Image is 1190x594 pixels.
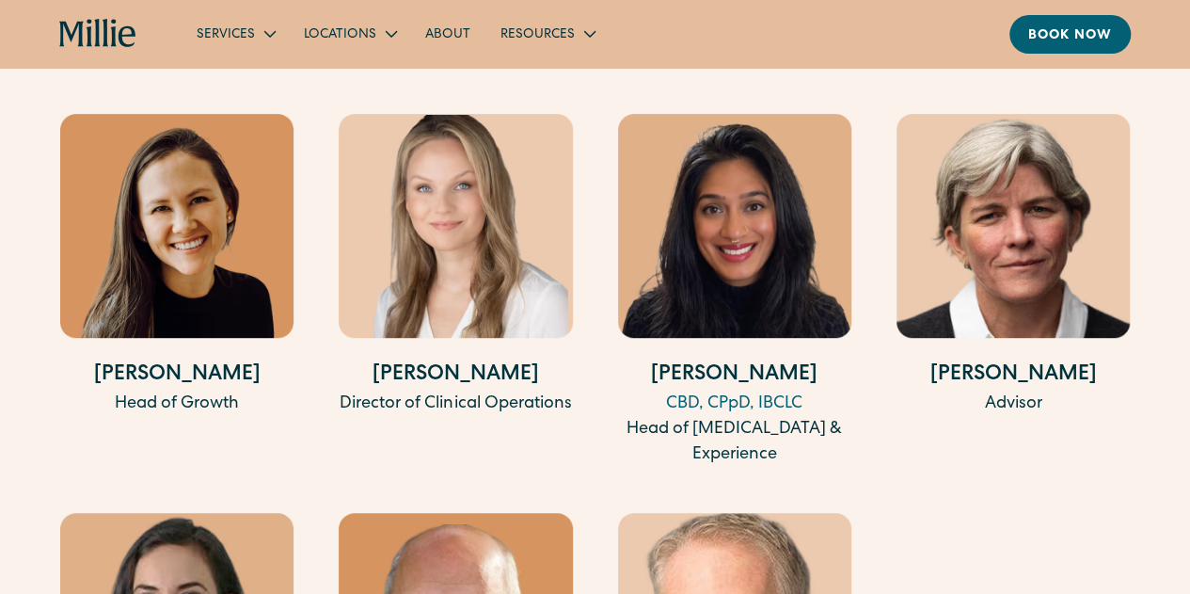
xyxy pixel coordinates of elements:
div: Advisor [896,392,1130,417]
a: About [410,18,485,49]
h4: [PERSON_NAME] [60,361,294,392]
div: Services [182,18,289,49]
a: home [59,19,136,49]
div: Director of Clinical Operations [339,392,572,417]
div: Resources [500,25,575,45]
h4: [PERSON_NAME] [896,361,1130,392]
div: Head of [MEDICAL_DATA] & Experience [618,417,851,468]
div: Head of Growth [60,392,294,417]
a: Book now [1009,15,1131,54]
div: Locations [289,18,410,49]
div: Services [197,25,255,45]
div: CBD, CPpD, IBCLC [618,392,851,417]
div: Locations [304,25,376,45]
div: Book now [1028,26,1112,46]
h4: [PERSON_NAME] [618,361,851,392]
h4: [PERSON_NAME] [339,361,572,392]
div: Resources [485,18,609,49]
